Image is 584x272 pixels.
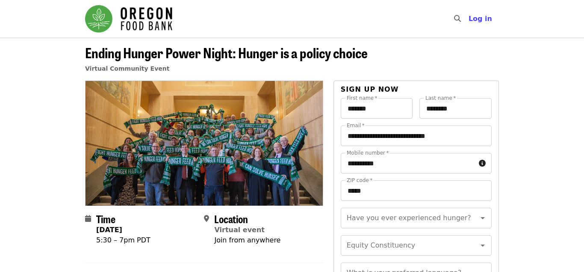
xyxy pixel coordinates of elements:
a: Virtual event [214,226,265,234]
input: Mobile number [341,153,475,173]
span: Join from anywhere [214,236,280,244]
button: Open [477,212,489,224]
a: Virtual Community Event [85,65,169,72]
input: ZIP code [341,180,492,201]
span: Ending Hunger Power Night: Hunger is a policy choice [85,42,368,63]
i: calendar icon [85,215,91,223]
i: search icon [454,15,461,23]
label: Last name [425,96,456,101]
label: Mobile number [347,150,389,155]
label: Email [347,123,365,128]
span: Time [96,211,115,226]
img: Ending Hunger Power Night: Hunger is a policy choice organized by Oregon Food Bank [86,81,323,205]
input: Search [466,9,473,29]
i: map-marker-alt icon [204,215,209,223]
label: ZIP code [347,178,372,183]
span: Log in [469,15,492,23]
div: 5:30 – 7pm PDT [96,235,150,245]
button: Log in [462,10,499,27]
i: circle-info icon [479,159,486,167]
input: Last name [419,98,492,119]
span: Sign up now [341,85,399,93]
span: Location [214,211,248,226]
label: First name [347,96,378,101]
button: Open [477,239,489,251]
img: Oregon Food Bank - Home [85,5,172,33]
input: Email [341,126,492,146]
strong: [DATE] [96,226,122,234]
input: First name [341,98,413,119]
